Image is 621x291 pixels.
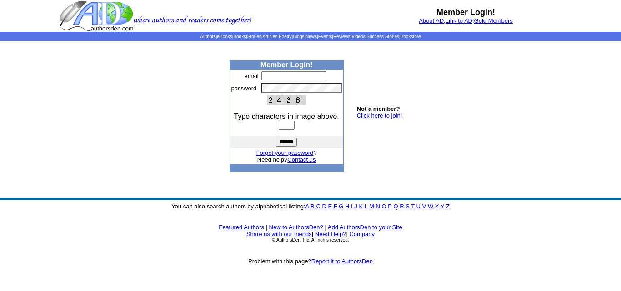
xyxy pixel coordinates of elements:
[345,203,349,210] a: H
[365,203,368,210] a: L
[333,34,351,39] a: Reviews
[400,203,404,210] a: R
[287,156,316,163] a: Contact us
[256,149,314,156] a: Forgot your password
[435,203,439,210] a: X
[441,203,444,210] a: Y
[349,231,375,237] a: Company
[411,203,415,210] a: T
[322,203,326,210] a: D
[401,34,421,39] a: Bookstore
[318,34,332,39] a: Events
[266,224,267,231] font: |
[231,85,257,92] font: password
[328,224,402,231] a: Add AuthorsDen to your Site
[346,231,375,237] font: |
[247,34,261,39] a: Stories
[260,61,313,69] b: Member Login!
[334,203,337,210] a: F
[245,73,259,79] font: email
[257,156,316,163] font: Need help?
[446,17,472,24] a: Link to AD
[359,203,363,210] a: K
[357,112,402,119] a: Click here to join!
[366,34,399,39] a: Success Stories
[388,203,391,210] a: P
[248,258,373,265] font: Problem with this page?
[219,224,264,231] a: Featured Authors
[312,231,313,237] font: |
[269,224,323,231] a: New to AuthorsDen?
[246,231,312,237] a: Share us with our friends
[200,34,421,39] span: | | | | | | | | | | | |
[305,203,309,210] a: A
[316,203,320,210] a: C
[382,203,386,210] a: O
[376,203,380,210] a: N
[354,203,357,210] a: J
[272,237,349,242] font: © AuthorsDen, Inc. All rights reserved.
[351,203,353,210] a: I
[234,113,339,120] font: Type characters in image above.
[217,34,232,39] a: eBooks
[351,34,365,39] a: Videos
[267,95,306,105] img: This Is CAPTCHA Image
[256,149,317,156] font: ?
[311,258,373,265] a: Report it to AuthorsDen
[474,17,513,24] a: Gold Members
[446,203,450,210] a: Z
[171,203,450,210] font: You can also search authors by alphabetical listing:
[293,34,304,39] a: Blogs
[357,105,400,112] b: Not a member?
[305,34,317,39] a: News
[416,203,421,210] a: U
[436,8,495,17] b: Member Login!
[339,203,343,210] a: G
[428,203,433,210] a: W
[328,203,332,210] a: E
[406,203,410,210] a: S
[315,231,346,237] a: Need Help?
[200,34,215,39] a: Authors
[325,224,326,231] font: |
[369,203,374,210] a: M
[393,203,398,210] a: Q
[310,203,315,210] a: B
[419,17,513,24] font: , ,
[422,203,426,210] a: V
[233,34,246,39] a: Books
[263,34,278,39] a: Articles
[419,17,444,24] a: About AD
[279,34,292,39] a: Poetry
